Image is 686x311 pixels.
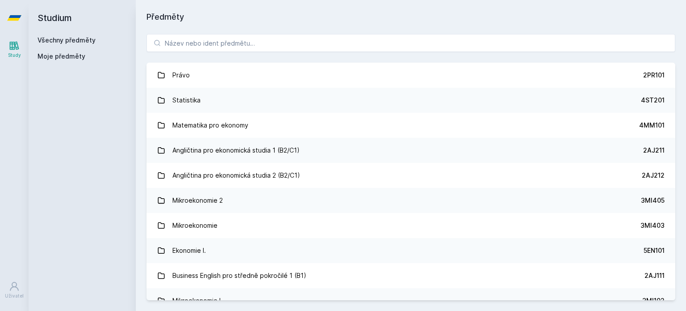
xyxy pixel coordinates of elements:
div: Business English pro středně pokročilé 1 (B1) [172,267,306,285]
div: Angličtina pro ekonomická studia 1 (B2/C1) [172,141,300,159]
div: Statistika [172,91,201,109]
div: 2AJ211 [643,146,665,155]
div: 2AJ111 [644,271,665,280]
div: 4ST201 [641,96,665,105]
input: Název nebo ident předmětu… [146,34,675,52]
a: Statistika 4ST201 [146,88,675,113]
div: 3MI403 [640,221,665,230]
div: Ekonomie I. [172,242,206,260]
h1: Předměty [146,11,675,23]
div: Mikroekonomie 2 [172,192,223,209]
div: Uživatel [5,293,24,299]
a: Ekonomie I. 5EN101 [146,238,675,263]
div: 3MI102 [642,296,665,305]
a: Mikroekonomie 3MI403 [146,213,675,238]
div: 5EN101 [644,246,665,255]
a: Uživatel [2,277,27,304]
div: Study [8,52,21,59]
a: Study [2,36,27,63]
div: Mikroekonomie I [172,292,221,310]
span: Moje předměty [38,52,85,61]
a: Právo 2PR101 [146,63,675,88]
a: Všechny předměty [38,36,96,44]
div: Matematika pro ekonomy [172,116,248,134]
div: 2AJ212 [642,171,665,180]
div: 3MI405 [641,196,665,205]
div: 2PR101 [643,71,665,80]
div: Angličtina pro ekonomická studia 2 (B2/C1) [172,166,300,184]
div: Právo [172,66,190,84]
a: Mikroekonomie 2 3MI405 [146,188,675,213]
a: Matematika pro ekonomy 4MM101 [146,113,675,138]
a: Business English pro středně pokročilé 1 (B1) 2AJ111 [146,263,675,288]
div: Mikroekonomie [172,217,218,234]
a: Angličtina pro ekonomická studia 1 (B2/C1) 2AJ211 [146,138,675,163]
div: 4MM101 [639,121,665,130]
a: Angličtina pro ekonomická studia 2 (B2/C1) 2AJ212 [146,163,675,188]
